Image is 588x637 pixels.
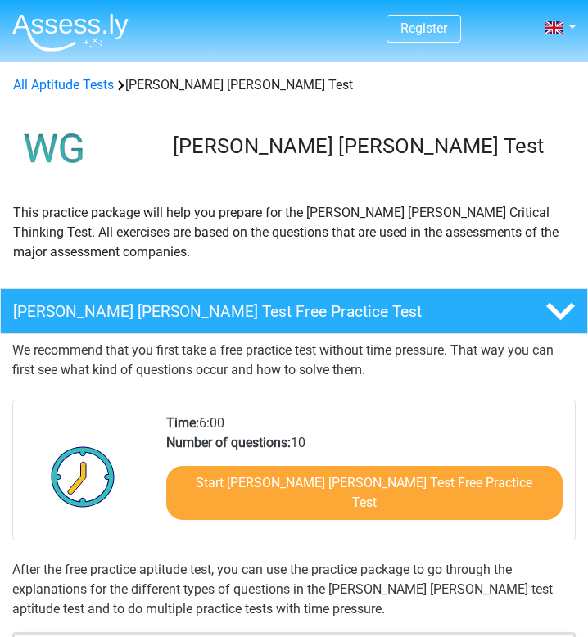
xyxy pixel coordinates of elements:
h3: [PERSON_NAME] [PERSON_NAME] Test [173,133,563,159]
b: Number of questions: [166,435,291,450]
a: Register [400,20,447,36]
a: [PERSON_NAME] [PERSON_NAME] Test Free Practice Test [12,288,576,334]
h4: [PERSON_NAME] [PERSON_NAME] Test Free Practice Test [13,302,477,321]
img: Clock [42,436,124,517]
div: 6:00 10 [154,413,576,540]
b: Time: [166,415,199,431]
p: We recommend that you first take a free practice test without time pressure. That way you can fir... [12,341,576,380]
img: watson glaser test [13,108,96,190]
a: All Aptitude Tests [13,77,114,93]
p: This practice package will help you prepare for the [PERSON_NAME] [PERSON_NAME] Critical Thinking... [13,203,575,262]
div: After the free practice aptitude test, you can use the practice package to go through the explana... [12,560,576,619]
a: Start [PERSON_NAME] [PERSON_NAME] Test Free Practice Test [166,466,563,520]
img: Assessly [12,13,129,52]
div: [PERSON_NAME] [PERSON_NAME] Test [7,75,581,95]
